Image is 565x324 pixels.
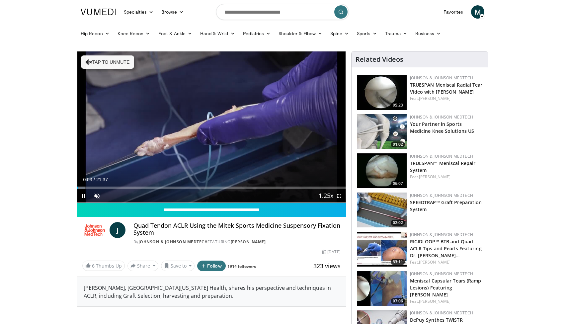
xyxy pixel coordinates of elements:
button: Follow [197,261,226,271]
span: 01:02 [391,141,405,147]
img: 0543fda4-7acd-4b5c-b055-3730b7e439d4.150x105_q85_crop-smart_upscale.jpg [357,114,407,149]
img: Johnson & Johnson MedTech [82,222,107,238]
a: [PERSON_NAME] [419,96,450,101]
span: 323 views [313,262,341,270]
a: Your Partner in Sports Medicine Knee Solutions US [410,121,474,134]
button: Fullscreen [333,189,346,202]
a: Spine [326,27,353,40]
a: 07:06 [357,271,407,306]
a: Browse [157,5,188,19]
a: Pediatrics [239,27,275,40]
a: M [471,5,484,19]
a: Hand & Wrist [196,27,239,40]
a: J [110,222,125,238]
a: 02:02 [357,193,407,227]
img: 0c02c3d5-dde0-442f-bbc0-cf861f5c30d7.150x105_q85_crop-smart_upscale.jpg [357,271,407,306]
button: Save to [161,261,195,271]
img: 4bc3a03c-f47c-4100-84fa-650097507746.150x105_q85_crop-smart_upscale.jpg [357,232,407,267]
img: VuMedi Logo [81,9,116,15]
a: 05:23 [357,75,407,110]
img: a9cbc79c-1ae4-425c-82e8-d1f73baa128b.150x105_q85_crop-smart_upscale.jpg [357,75,407,110]
div: [PERSON_NAME], [GEOGRAPHIC_DATA][US_STATE] Health, shares his perspective and techniques in ACLR,... [77,277,346,306]
span: 6 [92,263,95,269]
a: TRUESPAN Meniscal Radial Tear Video with [PERSON_NAME] [410,82,483,95]
button: Share [127,261,158,271]
a: Business [411,27,445,40]
a: [PERSON_NAME] [419,298,450,304]
a: Johnson & Johnson MedTech [410,310,473,316]
a: Johnson & Johnson MedTech [410,271,473,277]
a: Hip Recon [77,27,114,40]
div: Feat. [410,174,483,180]
div: [DATE] [322,249,340,255]
a: RIGIDLOOP™ BTB and Quad ACLR Tips and Pearls Featuring Dr. [PERSON_NAME]… [410,238,482,259]
a: Specialties [120,5,157,19]
a: Johnson & Johnson MedTech [410,153,473,159]
span: 0:03 [83,177,92,182]
button: Playback Rate [319,189,333,202]
a: Meniscal Capsular Tears (Ramp Lesions) Featuring [PERSON_NAME] [410,278,481,298]
img: e42d750b-549a-4175-9691-fdba1d7a6a0f.150x105_q85_crop-smart_upscale.jpg [357,153,407,188]
h4: Related Videos [356,55,403,63]
div: Feat. [410,298,483,304]
a: 6 Thumbs Up [82,261,125,271]
div: By FEATURING [133,239,341,245]
div: Feat. [410,259,483,265]
a: [PERSON_NAME] [419,174,450,180]
h4: Quad Tendon ACLR Using the Mitek Sports Medicine Suspensory Fixation System [133,222,341,236]
span: / [94,177,95,182]
a: 06:07 [357,153,407,188]
img: a46a2fe1-2704-4a9e-acc3-1c278068f6c4.150x105_q85_crop-smart_upscale.jpg [357,193,407,227]
a: Johnson & Johnson MedTech [410,114,473,120]
button: Tap to unmute [81,55,134,69]
button: Unmute [90,189,104,202]
a: [PERSON_NAME] [419,259,450,265]
a: 1914 followers [227,264,256,269]
a: Shoulder & Elbow [275,27,326,40]
a: [PERSON_NAME] [231,239,266,245]
video-js: Video Player [77,51,346,203]
span: 02:02 [391,220,405,226]
a: Johnson & Johnson MedTech [410,193,473,198]
span: 07:06 [391,298,405,304]
a: Favorites [440,5,467,19]
button: Pause [77,189,90,202]
span: 33:11 [391,259,405,265]
span: 05:23 [391,102,405,108]
a: Johnson & Johnson MedTech [410,75,473,81]
a: Sports [353,27,381,40]
a: Trauma [381,27,411,40]
a: Johnson & Johnson MedTech [138,239,208,245]
a: 33:11 [357,232,407,267]
span: 06:07 [391,181,405,187]
a: SPEEDTRAP™ Graft Preparation System [410,199,482,212]
a: Johnson & Johnson MedTech [410,232,473,237]
input: Search topics, interventions [216,4,349,20]
span: 21:37 [96,177,108,182]
div: Feat. [410,96,483,102]
a: 01:02 [357,114,407,149]
a: Foot & Ankle [154,27,197,40]
a: TRUESPAN™ Meniscal Repair System [410,160,476,173]
div: Progress Bar [77,187,346,189]
a: Knee Recon [114,27,154,40]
